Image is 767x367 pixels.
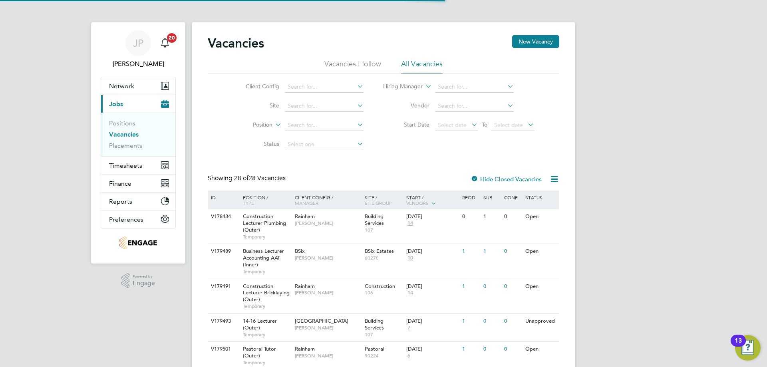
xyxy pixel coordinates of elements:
div: Site / [363,190,405,210]
div: [DATE] [406,283,458,290]
span: Manager [295,200,318,206]
button: Preferences [101,210,175,228]
a: JP[PERSON_NAME] [101,30,176,69]
span: 6 [406,353,411,359]
button: New Vacancy [512,35,559,48]
div: 1 [460,314,481,329]
span: 14 [406,290,414,296]
label: Hide Closed Vacancies [471,175,542,183]
span: Select date [494,121,523,129]
label: Position [227,121,272,129]
span: Rainham [295,283,315,290]
span: Construction Lecturer Bricklaying (Outer) [243,283,290,303]
span: 14-16 Lecturer (Outer) [243,317,277,331]
label: Site [233,102,279,109]
span: Temporary [243,331,291,338]
nav: Main navigation [91,22,185,264]
div: Open [523,244,558,259]
div: Unapproved [523,314,558,329]
span: Temporary [243,303,291,309]
button: Network [101,77,175,95]
button: Jobs [101,95,175,113]
div: V178434 [209,209,237,224]
div: Open [523,342,558,357]
input: Search for... [285,120,364,131]
span: Finance [109,180,131,187]
span: JP [133,38,143,48]
div: V179489 [209,244,237,259]
div: Client Config / [293,190,363,210]
div: 0 [460,209,481,224]
span: Pastoral [365,345,384,352]
div: [DATE] [406,213,458,220]
a: Positions [109,119,135,127]
span: Rainham [295,213,315,220]
span: Temporary [243,359,291,366]
span: BSix Estates [365,248,394,254]
div: 0 [481,279,502,294]
span: 7 [406,325,411,331]
div: Showing [208,174,287,183]
label: Hiring Manager [377,83,423,91]
div: 0 [502,342,523,357]
button: Finance [101,175,175,192]
input: Search for... [435,81,514,93]
div: ID [209,190,237,204]
span: [PERSON_NAME] [295,290,361,296]
span: 28 Vacancies [234,174,286,182]
span: Timesheets [109,162,142,169]
span: 14 [406,220,414,227]
div: 0 [502,244,523,259]
img: jambo-logo-retina.png [119,236,157,249]
div: 1 [481,244,502,259]
span: [PERSON_NAME] [295,220,361,226]
div: Open [523,279,558,294]
span: Business Lecturer Accounting AAT (Inner) [243,248,284,268]
span: Pastoral Tutor (Outer) [243,345,276,359]
span: Building Services [365,317,384,331]
a: Vacancies [109,131,139,138]
div: 1 [460,279,481,294]
span: [PERSON_NAME] [295,255,361,261]
span: BSix [295,248,305,254]
span: Rainham [295,345,315,352]
div: V179501 [209,342,237,357]
label: Client Config [233,83,279,90]
span: James Pedley [101,59,176,69]
span: Select date [438,121,467,129]
span: Vendors [406,200,429,206]
a: Powered byEngage [121,273,155,288]
span: 107 [365,227,403,233]
div: 1 [460,244,481,259]
span: 106 [365,290,403,296]
button: Reports [101,192,175,210]
div: [DATE] [406,248,458,255]
button: Timesheets [101,157,175,174]
span: 28 of [234,174,248,182]
label: Vendor [383,102,429,109]
div: Start / [404,190,460,210]
div: Jobs [101,113,175,156]
li: All Vacancies [401,59,443,73]
span: 60270 [365,255,403,261]
span: Network [109,82,134,90]
span: Site Group [365,200,392,206]
div: 1 [481,209,502,224]
div: Position / [237,190,293,210]
span: Building Services [365,213,384,226]
span: Construction Lecturer Plumbing (Outer) [243,213,286,233]
div: Status [523,190,558,204]
span: [PERSON_NAME] [295,353,361,359]
div: Reqd [460,190,481,204]
span: 20 [167,33,177,43]
input: Select one [285,139,364,150]
button: Open Resource Center, 13 new notifications [735,335,761,361]
div: Open [523,209,558,224]
span: Temporary [243,234,291,240]
div: Sub [481,190,502,204]
div: [DATE] [406,346,458,353]
label: Start Date [383,121,429,128]
span: 107 [365,331,403,338]
span: 90224 [365,353,403,359]
span: To [479,119,490,130]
